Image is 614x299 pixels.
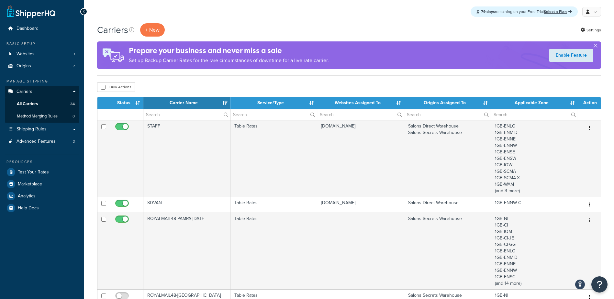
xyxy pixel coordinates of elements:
input: Search [317,109,404,120]
td: STAFF [143,120,230,197]
img: ad-rules-rateshop-fe6ec290ccb7230408bd80ed9643f0289d75e0ffd9eb532fc0e269fcd187b520.png [97,41,129,69]
a: All Carriers 34 [5,98,79,110]
span: Shipping Rules [17,127,47,132]
th: Carrier Name: activate to sort column ascending [143,97,230,109]
button: + New [140,23,165,37]
td: 1GB-ENLO 1GB-ENMID 1GB-ENNE 1GB-ENNW 1GB-ENSE 1GB-ENSW 1GB-IOW 1GB-SCMA 1GB-SCMA-X 1GB-WAM (and 3... [491,120,578,197]
button: Bulk Actions [97,82,135,92]
li: Advanced Features [5,136,79,148]
span: Marketplace [18,182,42,187]
h4: Prepare your business and never miss a sale [129,45,329,56]
td: Salons Direct Warehouse Salons Secrets Warehouse [404,120,491,197]
div: Manage Shipping [5,79,79,84]
a: Shipping Rules [5,123,79,135]
span: 2 [73,63,75,69]
span: Analytics [18,194,36,199]
span: Method Merging Rules [17,114,58,119]
input: Search [230,109,317,120]
a: Help Docs [5,202,79,214]
span: Websites [17,51,35,57]
input: Search [143,109,230,120]
input: Search [491,109,578,120]
li: Method Merging Rules [5,110,79,122]
span: Test Your Rates [18,170,49,175]
a: Websites 1 [5,48,79,60]
a: Advanced Features 3 [5,136,79,148]
div: remaining on your Free Trial [471,6,578,17]
td: Table Rates [230,120,318,197]
span: Help Docs [18,205,39,211]
a: Dashboard [5,23,79,35]
li: Origins [5,60,79,72]
a: Marketplace [5,178,79,190]
li: Websites [5,48,79,60]
th: Status: activate to sort column ascending [110,97,143,109]
span: Carriers [17,89,32,94]
td: ROYALMAIL48-PAMPA-[DATE] [143,213,230,289]
th: Applicable Zone: activate to sort column ascending [491,97,578,109]
span: Advanced Features [17,139,56,144]
td: [DOMAIN_NAME] [317,197,404,213]
div: Basic Setup [5,41,79,47]
td: 1GB-NI 1GB-CI 1GB-IOM 1GB-CI-JE 1GB-CI-GG 1GB-ENLO 1GB-ENMID 1GB-ENNE 1GB-ENNW 1GB-ENSC (and 14 m... [491,213,578,289]
button: Open Resource Center [591,276,608,293]
span: All Carriers [17,101,38,107]
td: Salons Direct Warehouse [404,197,491,213]
td: 1GB-ENNW-C [491,197,578,213]
h1: Carriers [97,24,128,36]
td: [DOMAIN_NAME] [317,120,404,197]
span: 3 [73,139,75,144]
td: SDVAN [143,197,230,213]
span: Dashboard [17,26,39,31]
a: Analytics [5,190,79,202]
div: Resources [5,159,79,165]
a: Method Merging Rules 0 [5,110,79,122]
a: Test Your Rates [5,166,79,178]
li: Carriers [5,86,79,123]
p: Set up Backup Carrier Rates for the rare circumstances of downtime for a live rate carrier. [129,56,329,65]
li: All Carriers [5,98,79,110]
span: Origins [17,63,31,69]
a: Select a Plan [544,9,572,15]
input: Search [404,109,491,120]
span: 0 [73,114,75,119]
td: Table Rates [230,197,318,213]
a: Carriers [5,86,79,98]
a: ShipperHQ Home [7,5,55,18]
th: Action [578,97,601,109]
strong: 79 days [481,9,495,15]
a: Origins 2 [5,60,79,72]
th: Origins Assigned To: activate to sort column ascending [404,97,491,109]
span: 34 [70,101,75,107]
th: Service/Type: activate to sort column ascending [230,97,318,109]
td: Table Rates [230,213,318,289]
a: Settings [581,26,601,35]
span: 1 [74,51,75,57]
a: Enable Feature [549,49,593,62]
td: Salons Secrets Warehouse [404,213,491,289]
th: Websites Assigned To: activate to sort column ascending [317,97,404,109]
